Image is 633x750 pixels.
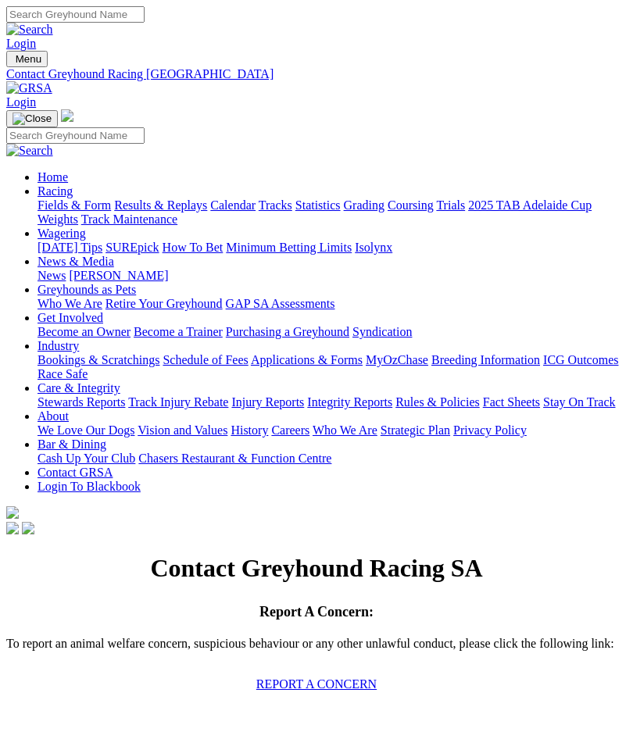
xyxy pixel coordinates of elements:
[226,297,335,310] a: GAP SA Assessments
[38,423,134,437] a: We Love Our Dogs
[6,110,58,127] button: Toggle navigation
[69,269,168,282] a: [PERSON_NAME]
[431,353,540,366] a: Breeding Information
[16,53,41,65] span: Menu
[6,144,53,158] img: Search
[38,241,102,254] a: [DATE] Tips
[468,198,592,212] a: 2025 TAB Adelaide Cup
[128,395,228,409] a: Track Injury Rebate
[38,452,627,466] div: Bar & Dining
[38,184,73,198] a: Racing
[295,198,341,212] a: Statistics
[134,325,223,338] a: Become a Trainer
[38,437,106,451] a: Bar & Dining
[388,198,434,212] a: Coursing
[6,67,627,81] a: Contact Greyhound Racing [GEOGRAPHIC_DATA]
[38,423,627,437] div: About
[226,241,352,254] a: Minimum Betting Limits
[38,241,627,255] div: Wagering
[38,255,114,268] a: News & Media
[381,423,450,437] a: Strategic Plan
[81,212,177,226] a: Track Maintenance
[6,127,145,144] input: Search
[307,395,392,409] a: Integrity Reports
[395,395,480,409] a: Rules & Policies
[366,353,428,366] a: MyOzChase
[271,423,309,437] a: Careers
[352,325,412,338] a: Syndication
[38,283,136,296] a: Greyhounds as Pets
[38,480,141,493] a: Login To Blackbook
[259,198,292,212] a: Tracks
[38,198,627,227] div: Racing
[13,112,52,125] img: Close
[138,452,331,465] a: Chasers Restaurant & Function Centre
[251,353,363,366] a: Applications & Forms
[231,423,268,437] a: History
[38,395,627,409] div: Care & Integrity
[543,395,615,409] a: Stay On Track
[163,353,248,366] a: Schedule of Fees
[38,339,79,352] a: Industry
[6,51,48,67] button: Toggle navigation
[38,452,135,465] a: Cash Up Your Club
[138,423,227,437] a: Vision and Values
[38,198,111,212] a: Fields & Form
[231,395,304,409] a: Injury Reports
[38,269,66,282] a: News
[436,198,465,212] a: Trials
[38,353,159,366] a: Bookings & Scratchings
[38,325,131,338] a: Become an Owner
[344,198,384,212] a: Grading
[105,297,223,310] a: Retire Your Greyhound
[114,198,207,212] a: Results & Replays
[38,395,125,409] a: Stewards Reports
[163,241,224,254] a: How To Bet
[6,554,627,583] h1: Contact Greyhound Racing SA
[256,677,377,691] a: REPORT A CONCERN
[259,604,374,620] span: Report A Concern:
[38,227,86,240] a: Wagering
[38,170,68,184] a: Home
[38,212,78,226] a: Weights
[38,269,627,283] div: News & Media
[6,95,36,109] a: Login
[22,522,34,534] img: twitter.svg
[105,241,159,254] a: SUREpick
[38,297,627,311] div: Greyhounds as Pets
[453,423,527,437] a: Privacy Policy
[6,6,145,23] input: Search
[6,637,627,665] p: To report an animal welfare concern, suspicious behaviour or any other unlawful conduct, please c...
[313,423,377,437] a: Who We Are
[6,506,19,519] img: logo-grsa-white.png
[543,353,618,366] a: ICG Outcomes
[226,325,349,338] a: Purchasing a Greyhound
[38,297,102,310] a: Who We Are
[38,409,69,423] a: About
[6,23,53,37] img: Search
[38,466,113,479] a: Contact GRSA
[38,311,103,324] a: Get Involved
[38,367,88,380] a: Race Safe
[6,81,52,95] img: GRSA
[38,381,120,395] a: Care & Integrity
[210,198,256,212] a: Calendar
[38,325,627,339] div: Get Involved
[355,241,392,254] a: Isolynx
[38,353,627,381] div: Industry
[6,37,36,50] a: Login
[483,395,540,409] a: Fact Sheets
[61,109,73,122] img: logo-grsa-white.png
[6,522,19,534] img: facebook.svg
